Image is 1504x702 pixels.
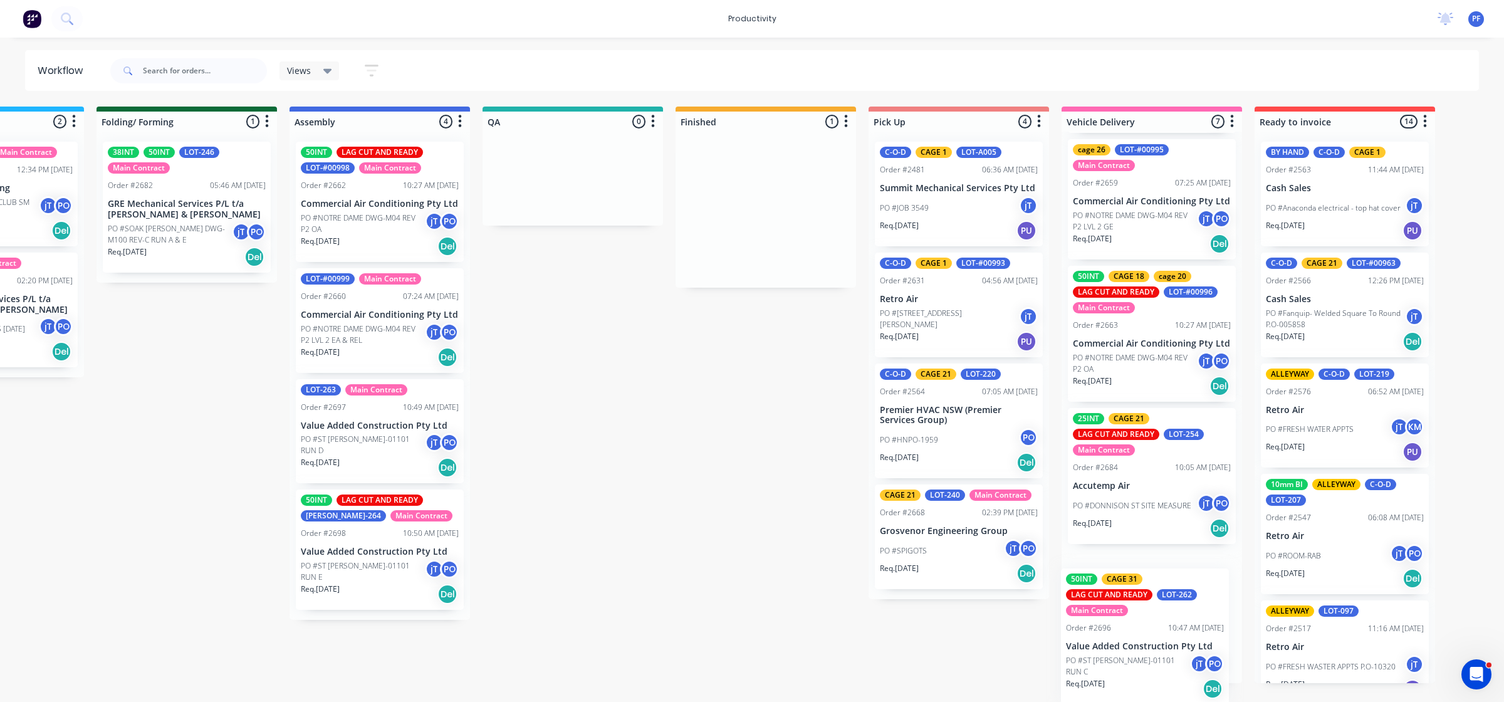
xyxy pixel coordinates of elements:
[1472,13,1480,24] span: PF
[722,9,783,28] div: productivity
[23,9,41,28] img: Factory
[1461,659,1491,689] iframe: Intercom live chat
[287,64,311,77] span: Views
[143,58,267,83] input: Search for orders...
[38,63,89,78] div: Workflow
